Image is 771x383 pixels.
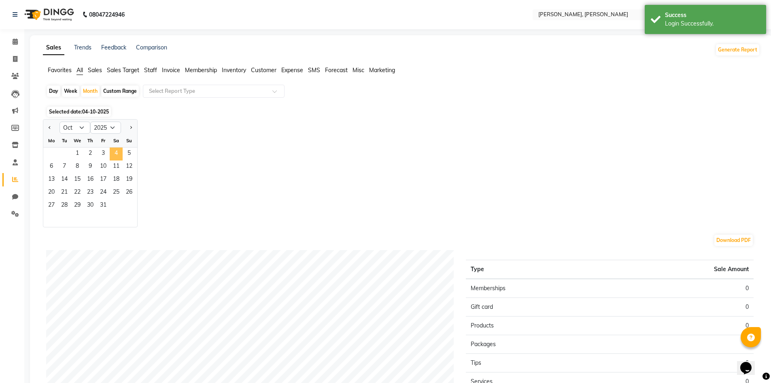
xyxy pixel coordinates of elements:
span: SMS [308,66,320,74]
span: 10 [97,160,110,173]
span: 13 [45,173,58,186]
div: Friday, October 24, 2025 [97,186,110,199]
a: Feedback [101,44,126,51]
div: Saturday, October 11, 2025 [110,160,123,173]
span: 5 [123,148,136,160]
div: Thursday, October 30, 2025 [84,199,97,212]
span: 04-10-2025 [82,109,109,115]
th: Type [466,260,610,279]
div: Sunday, October 12, 2025 [123,160,136,173]
div: Monday, October 27, 2025 [45,199,58,212]
div: Tuesday, October 21, 2025 [58,186,71,199]
div: Success [665,11,760,19]
span: 16 [84,173,97,186]
button: Next month [127,121,134,134]
td: Gift card [466,298,610,317]
span: Sales Target [107,66,139,74]
span: Sales [88,66,102,74]
span: 28 [58,199,71,212]
div: Su [123,134,136,147]
div: Day [47,86,60,97]
span: 8 [71,160,84,173]
div: Friday, October 10, 2025 [97,160,110,173]
span: 1 [71,148,84,160]
div: Thursday, October 9, 2025 [84,160,97,173]
th: Sale Amount [610,260,754,279]
span: Customer [251,66,276,74]
td: 0 [610,279,754,298]
div: Wednesday, October 15, 2025 [71,173,84,186]
div: Monday, October 20, 2025 [45,186,58,199]
a: Sales [43,41,64,55]
div: Mo [45,134,58,147]
td: 0 [610,298,754,317]
span: 6 [45,160,58,173]
div: Tuesday, October 28, 2025 [58,199,71,212]
b: 08047224946 [89,3,125,26]
button: Generate Report [716,44,759,56]
span: 3 [97,148,110,160]
div: Sunday, October 19, 2025 [123,173,136,186]
td: Memberships [466,279,610,298]
span: Invoice [162,66,180,74]
button: Previous month [47,121,53,134]
div: Fr [97,134,110,147]
div: Monday, October 6, 2025 [45,160,58,173]
span: 19 [123,173,136,186]
div: Wednesday, October 8, 2025 [71,160,84,173]
div: Wednesday, October 1, 2025 [71,148,84,160]
div: Tu [58,134,71,147]
div: Th [84,134,97,147]
div: Wednesday, October 22, 2025 [71,186,84,199]
div: Tuesday, October 14, 2025 [58,173,71,186]
span: 25 [110,186,123,199]
div: Friday, October 3, 2025 [97,148,110,160]
div: Sa [110,134,123,147]
span: Expense [281,66,303,74]
span: Misc [353,66,364,74]
button: Download PDF [714,235,753,246]
span: 29 [71,199,84,212]
a: Trends [74,44,91,51]
span: Favorites [48,66,72,74]
span: 26 [123,186,136,199]
td: 0 [610,354,754,372]
span: 12 [123,160,136,173]
select: Select year [90,122,121,134]
span: 22 [71,186,84,199]
span: 17 [97,173,110,186]
td: Packages [466,335,610,354]
div: We [71,134,84,147]
span: 21 [58,186,71,199]
div: Saturday, October 4, 2025 [110,148,123,160]
div: Thursday, October 23, 2025 [84,186,97,199]
div: Week [62,86,79,97]
span: 24 [97,186,110,199]
span: 4 [110,148,123,160]
select: Select month [59,122,90,134]
div: Friday, October 17, 2025 [97,173,110,186]
div: Saturday, October 18, 2025 [110,173,123,186]
div: Thursday, October 2, 2025 [84,148,97,160]
div: Sunday, October 26, 2025 [123,186,136,199]
span: Marketing [369,66,395,74]
div: Custom Range [101,86,139,97]
div: Friday, October 31, 2025 [97,199,110,212]
span: 27 [45,199,58,212]
div: Login Successfully. [665,19,760,28]
div: Month [81,86,100,97]
td: Products [466,317,610,335]
span: Forecast [325,66,348,74]
img: logo [21,3,76,26]
div: Sunday, October 5, 2025 [123,148,136,160]
span: Inventory [222,66,246,74]
span: 15 [71,173,84,186]
span: 23 [84,186,97,199]
div: Monday, October 13, 2025 [45,173,58,186]
span: Membership [185,66,217,74]
span: 2 [84,148,97,160]
span: 9 [84,160,97,173]
span: 14 [58,173,71,186]
span: 20 [45,186,58,199]
span: 18 [110,173,123,186]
